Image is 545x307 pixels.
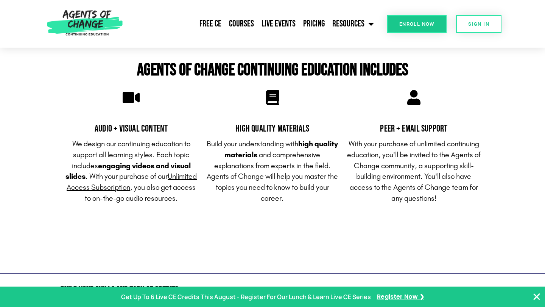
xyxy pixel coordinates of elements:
a: Live Events [258,14,299,33]
iframe: Customer reviews powered by Trustpilot [61,260,484,270]
nav: Menu [126,14,378,33]
p: With your purchase of unlimited continuing education, you'll be invited to the Agents of Change c... [347,138,481,204]
span: PEER + Email Support [380,123,447,135]
a: Pricing [299,14,329,33]
p: Build your understanding with and comprehensive explanations from experts in the field. Agents of... [206,138,339,204]
a: Free CE [196,14,225,33]
button: Close Banner [532,292,541,301]
strong: engaging videos and visual slides [65,161,191,181]
b: high quality materials [224,139,338,159]
a: Courses [225,14,258,33]
span: Audio + Visual Content [95,123,168,135]
a: Register Now ❯ [377,291,424,302]
p: We design our continuing education to support all learning styles. Each topic includes . With you... [64,138,198,204]
a: Enroll Now [387,15,447,33]
a: SIGN IN [456,15,501,33]
h2: Agents of Change Continuing Education Includes [61,62,484,79]
p: Get Up To 6 Live CE Credits This August - Register For Our Lunch & Learn Live CE Series [121,291,371,302]
a: Resources [329,14,378,33]
span: SIGN IN [468,22,489,26]
h2: Build Your Skills and Earn CE CREDITS [61,285,269,295]
span: High Quality Materials [235,123,309,135]
span: Enroll Now [399,22,434,26]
